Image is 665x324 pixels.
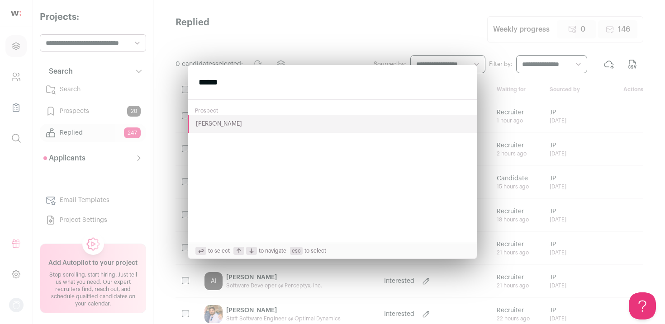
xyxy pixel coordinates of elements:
span: to navigate [233,247,286,255]
div: Prospect [188,103,477,115]
button: [PERSON_NAME] [188,115,477,133]
span: to select [290,247,326,255]
iframe: Help Scout Beacon - Open [629,292,656,319]
span: to select [195,247,230,255]
span: esc [290,247,303,255]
